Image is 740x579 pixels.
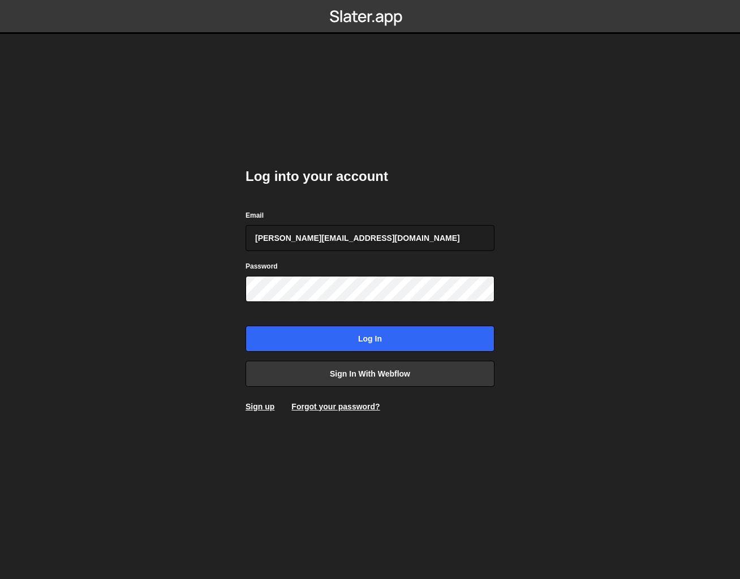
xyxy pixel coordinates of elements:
label: Email [246,210,264,221]
h2: Log into your account [246,167,494,185]
a: Forgot your password? [291,402,380,411]
a: Sign in with Webflow [246,361,494,387]
a: Sign up [246,402,274,411]
label: Password [246,261,278,272]
input: Log in [246,326,494,352]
